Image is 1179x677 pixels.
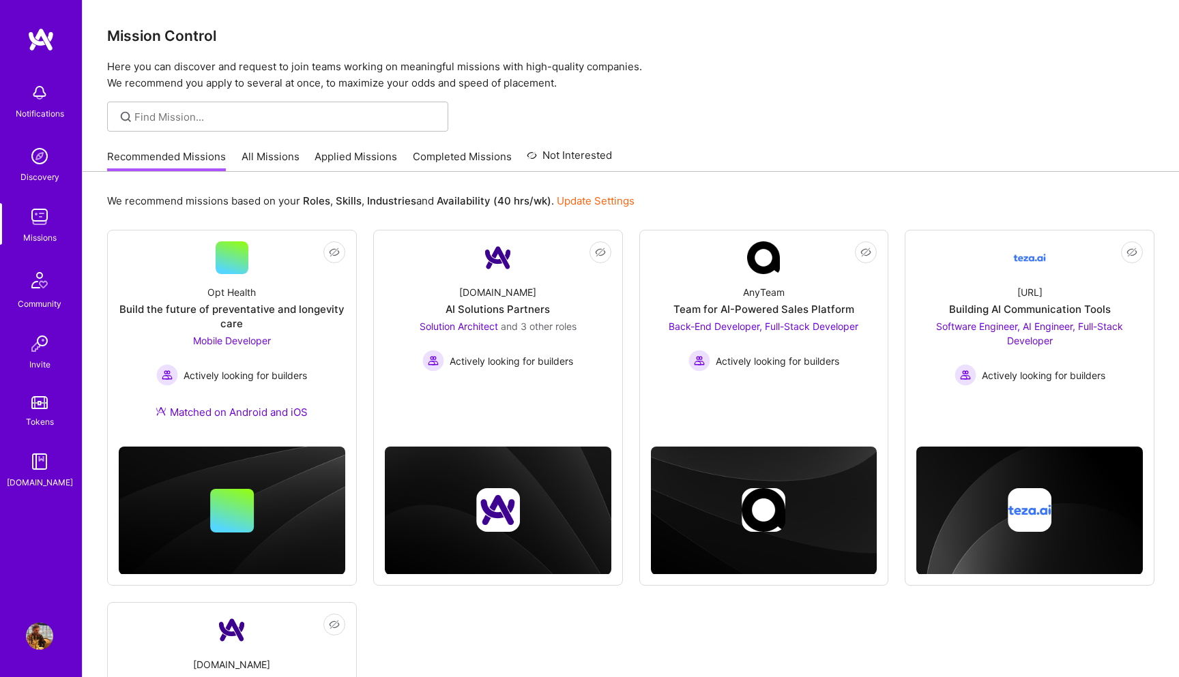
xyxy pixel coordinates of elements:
[107,149,226,172] a: Recommended Missions
[26,79,53,106] img: bell
[527,147,612,172] a: Not Interested
[955,364,976,386] img: Actively looking for builders
[595,247,606,258] i: icon EyeClosed
[688,350,710,372] img: Actively looking for builders
[156,364,178,386] img: Actively looking for builders
[742,488,785,532] img: Company logo
[26,203,53,230] img: teamwork
[651,241,877,402] a: Company LogoAnyTeamTeam for AI-Powered Sales PlatformBack-End Developer, Full-Stack Developer Act...
[107,59,1154,91] p: Here you can discover and request to join teams working on meaningful missions with high-quality ...
[446,302,550,316] div: AI Solutions Partners
[119,302,345,331] div: Build the future of preventative and longevity care
[982,368,1105,382] span: Actively looking for builders
[501,320,577,332] span: and 3 other roles
[16,106,64,121] div: Notifications
[303,194,330,207] b: Roles
[420,320,498,332] span: Solution Architect
[916,241,1143,402] a: Company Logo[URL]Building AI Communication ToolsSoftware Engineer, AI Engineer, Full-Stack Develo...
[118,109,134,125] i: icon SearchGrey
[422,350,444,372] img: Actively looking for builders
[385,447,611,575] img: cover
[860,247,871,258] i: icon EyeClosed
[242,149,300,172] a: All Missions
[119,241,345,436] a: Opt HealthBuild the future of preventative and longevity careMobile Developer Actively looking fo...
[7,475,73,490] div: [DOMAIN_NAME]
[336,194,362,207] b: Skills
[651,447,877,575] img: cover
[184,368,307,382] span: Actively looking for builders
[916,447,1143,575] img: cover
[557,194,635,207] a: Update Settings
[673,302,854,316] div: Team for AI-Powered Sales Platform
[450,354,573,368] span: Actively looking for builders
[107,27,1154,44] h3: Mission Control
[26,448,53,475] img: guide book
[1013,241,1046,274] img: Company Logo
[156,405,308,419] div: Matched on Android and iOS
[1017,285,1043,299] div: [URL]
[23,230,57,245] div: Missions
[315,149,397,172] a: Applied Missions
[1008,488,1051,532] img: Company logo
[193,335,271,346] span: Mobile Developer
[476,488,520,532] img: Company logo
[1126,247,1137,258] i: icon EyeClosed
[716,354,839,368] span: Actively looking for builders
[29,357,50,372] div: Invite
[27,27,55,52] img: logo
[329,619,340,630] i: icon EyeClosed
[385,241,611,402] a: Company Logo[DOMAIN_NAME]AI Solutions PartnersSolution Architect and 3 other rolesActively lookin...
[949,302,1111,316] div: Building AI Communication Tools
[134,110,438,124] input: Find Mission...
[413,149,512,172] a: Completed Missions
[936,320,1123,346] span: Software Engineer, AI Engineer, Full-Stack Developer
[207,285,256,299] div: Opt Health
[107,194,635,208] p: We recommend missions based on your , , and .
[156,406,166,417] img: Ateam Purple Icon
[437,194,551,207] b: Availability (40 hrs/wk)
[119,447,345,575] img: cover
[20,170,59,184] div: Discovery
[23,622,57,650] a: User Avatar
[747,241,780,274] img: Company Logo
[31,396,48,409] img: tokens
[216,614,248,646] img: Company Logo
[18,297,61,311] div: Community
[669,320,858,332] span: Back-End Developer, Full-Stack Developer
[367,194,416,207] b: Industries
[26,622,53,650] img: User Avatar
[193,657,270,672] div: [DOMAIN_NAME]
[23,264,56,297] img: Community
[329,247,340,258] i: icon EyeClosed
[459,285,536,299] div: [DOMAIN_NAME]
[26,142,53,170] img: discovery
[743,285,785,299] div: AnyTeam
[482,241,514,274] img: Company Logo
[26,415,54,429] div: Tokens
[26,330,53,357] img: Invite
